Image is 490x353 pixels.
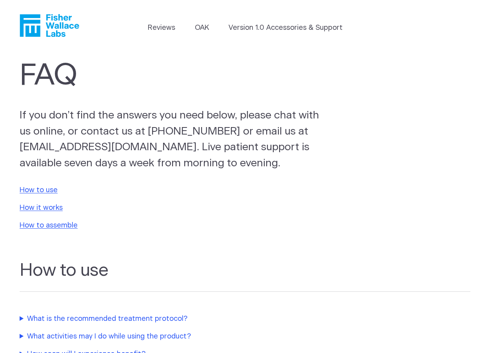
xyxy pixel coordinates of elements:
[195,23,209,33] a: OAK
[20,58,333,93] h1: FAQ
[20,204,63,211] a: How it works
[20,314,349,324] summary: What is the recommended treatment protocol?
[229,23,343,33] a: Version 1.0 Accessories & Support
[20,187,58,194] a: How to use
[20,14,79,37] a: Fisher Wallace
[20,260,470,292] h2: How to use
[20,331,349,342] summary: What activities may I do while using the product?
[20,107,326,171] p: If you don’t find the answers you need below, please chat with us online, or contact us at [PHONE...
[20,222,78,229] a: How to assemble
[148,23,175,33] a: Reviews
